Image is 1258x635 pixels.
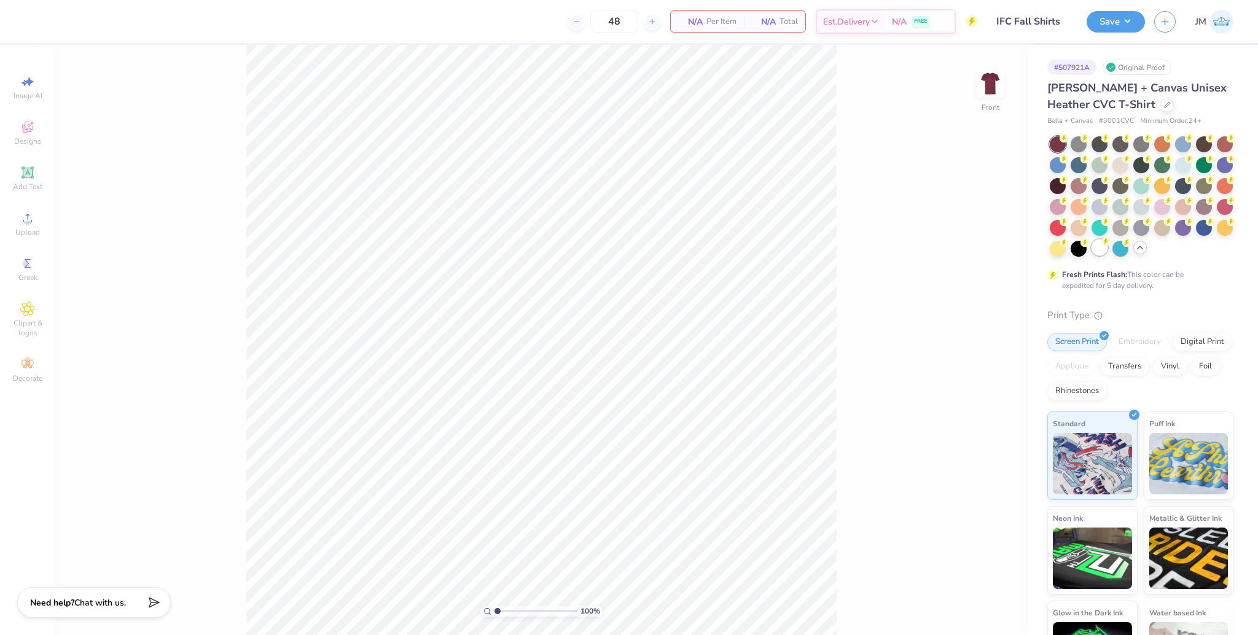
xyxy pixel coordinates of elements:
img: Neon Ink [1053,528,1132,589]
span: Upload [15,227,40,237]
div: # 507921A [1047,60,1096,75]
span: N/A [751,15,776,28]
span: Glow in the Dark Ink [1053,606,1123,619]
input: – – [590,10,638,33]
span: Standard [1053,417,1085,430]
span: N/A [678,15,703,28]
div: Rhinestones [1047,382,1107,400]
a: JM [1195,10,1233,34]
span: Minimum Order: 24 + [1140,116,1201,127]
div: This color can be expedited for 5 day delivery. [1062,269,1213,291]
div: Transfers [1100,357,1149,376]
span: Add Text [13,182,42,192]
span: Chat with us. [74,597,126,609]
img: Front [978,71,1002,96]
span: Bella + Canvas [1047,116,1093,127]
div: Foil [1191,357,1220,376]
div: Embroidery [1111,333,1169,351]
span: Decorate [13,373,42,383]
img: John Michael Binayas [1209,10,1233,34]
span: 100 % [580,606,600,617]
span: Puff Ink [1149,417,1175,430]
span: Metallic & Glitter Ink [1149,512,1222,524]
img: Metallic & Glitter Ink [1149,528,1229,589]
div: Screen Print [1047,333,1107,351]
span: Image AI [14,91,42,101]
img: Standard [1053,433,1132,494]
strong: Need help? [30,597,74,609]
img: Puff Ink [1149,433,1229,494]
div: Front [982,102,999,113]
div: Vinyl [1153,357,1187,376]
span: Neon Ink [1053,512,1083,524]
span: Per Item [706,15,736,28]
span: Greek [18,273,37,282]
span: Total [779,15,798,28]
span: Designs [14,136,41,146]
div: Original Proof [1103,60,1171,75]
div: Digital Print [1173,333,1232,351]
input: Untitled Design [987,9,1077,34]
span: Clipart & logos [6,318,49,338]
span: # 3001CVC [1099,116,1134,127]
span: Water based Ink [1149,606,1206,619]
span: N/A [892,15,907,28]
button: Save [1087,11,1145,33]
span: Est. Delivery [823,15,870,28]
span: FREE [914,17,927,26]
span: JM [1195,15,1206,29]
span: [PERSON_NAME] + Canvas Unisex Heather CVC T-Shirt [1047,80,1227,112]
div: Applique [1047,357,1096,376]
div: Print Type [1047,308,1233,322]
strong: Fresh Prints Flash: [1062,270,1127,279]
